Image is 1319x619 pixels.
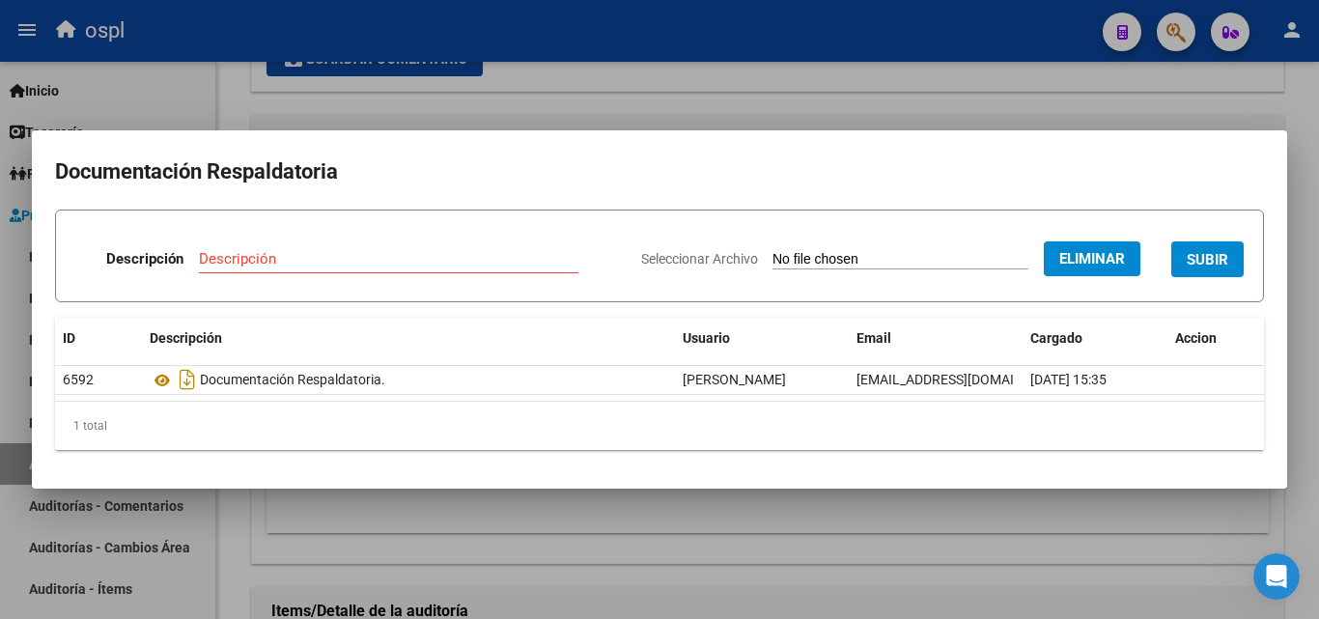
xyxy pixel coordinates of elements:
span: SUBIR [1187,251,1228,268]
span: [DATE] 15:35 [1030,372,1107,387]
span: Eliminar [1059,250,1125,267]
button: SUBIR [1171,241,1244,277]
datatable-header-cell: ID [55,318,142,359]
div: 1 total [55,402,1264,450]
span: Accion [1175,330,1217,346]
span: ID [63,330,75,346]
span: Descripción [150,330,222,346]
datatable-header-cell: Descripción [142,318,675,359]
datatable-header-cell: Usuario [675,318,849,359]
p: Descripción [106,248,183,270]
datatable-header-cell: Email [849,318,1023,359]
iframe: Intercom live chat [1253,553,1300,600]
span: [PERSON_NAME] [683,372,786,387]
span: [EMAIL_ADDRESS][DOMAIN_NAME] [856,372,1071,387]
span: Seleccionar Archivo [641,251,758,267]
h2: Documentación Respaldatoria [55,154,1264,190]
button: Eliminar [1044,241,1140,276]
span: Email [856,330,891,346]
datatable-header-cell: Accion [1167,318,1264,359]
div: Documentación Respaldatoria. [150,364,667,395]
span: 6592 [63,372,94,387]
span: Cargado [1030,330,1082,346]
i: Descargar documento [175,364,200,395]
span: Usuario [683,330,730,346]
datatable-header-cell: Cargado [1023,318,1167,359]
